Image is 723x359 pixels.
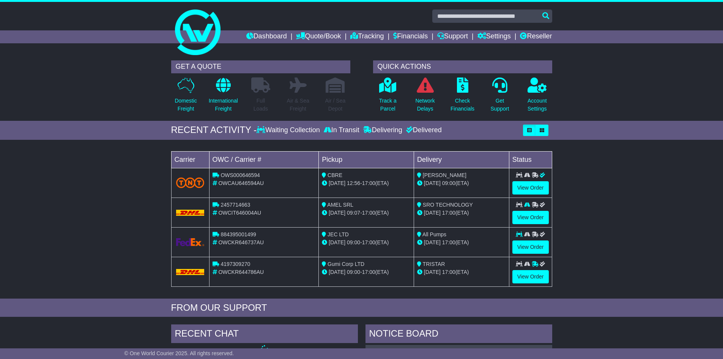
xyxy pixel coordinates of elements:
[171,324,358,345] div: RECENT CHAT
[322,239,411,247] div: - (ETA)
[442,180,455,186] span: 09:00
[221,202,250,208] span: 2457714663
[171,125,257,136] div: RECENT ACTIVITY -
[423,261,445,267] span: TRISTAR
[176,269,205,275] img: DHL.png
[347,269,360,275] span: 09:00
[322,179,411,187] div: - (ETA)
[218,239,264,245] span: OWCKR646737AU
[174,77,197,117] a: DomesticFreight
[450,77,475,117] a: CheckFinancials
[393,30,428,43] a: Financials
[251,97,270,113] p: Full Loads
[490,97,509,113] p: Get Support
[362,180,375,186] span: 17:00
[176,210,205,216] img: DHL.png
[423,202,473,208] span: SRO TECHNOLOGY
[208,77,238,117] a: InternationalFreight
[221,231,256,237] span: 884395001499
[361,126,404,134] div: Delivering
[490,77,509,117] a: GetSupport
[442,269,455,275] span: 17:00
[347,180,360,186] span: 12:56
[175,97,197,113] p: Domestic Freight
[477,30,511,43] a: Settings
[221,261,250,267] span: 4197309270
[327,202,353,208] span: AMEL SRL
[379,97,397,113] p: Track a Parcel
[322,268,411,276] div: - (ETA)
[246,30,287,43] a: Dashboard
[404,126,442,134] div: Delivered
[322,126,361,134] div: In Transit
[423,172,466,178] span: [PERSON_NAME]
[512,211,549,224] a: View Order
[171,151,209,168] td: Carrier
[322,209,411,217] div: - (ETA)
[171,302,552,313] div: FROM OUR SUPPORT
[209,151,319,168] td: OWC / Carrier #
[328,231,349,237] span: JEC LTD
[350,30,384,43] a: Tracking
[373,60,552,73] div: QUICK ACTIONS
[442,210,455,216] span: 17:00
[417,179,506,187] div: (ETA)
[450,97,474,113] p: Check Financials
[171,60,350,73] div: GET A QUOTE
[325,97,346,113] p: Air / Sea Depot
[362,239,375,245] span: 17:00
[218,269,264,275] span: OWCKR644786AU
[414,151,509,168] td: Delivery
[257,126,321,134] div: Waiting Collection
[527,77,547,117] a: AccountSettings
[417,239,506,247] div: (ETA)
[296,30,341,43] a: Quote/Book
[218,180,264,186] span: OWCAU646594AU
[329,239,345,245] span: [DATE]
[512,240,549,254] a: View Order
[437,30,468,43] a: Support
[319,151,414,168] td: Pickup
[415,77,435,117] a: NetworkDelays
[520,30,552,43] a: Reseller
[328,172,342,178] span: CBRE
[512,181,549,195] a: View Order
[424,269,441,275] span: [DATE]
[362,269,375,275] span: 17:00
[424,180,441,186] span: [DATE]
[209,97,238,113] p: International Freight
[362,210,375,216] span: 17:00
[218,210,261,216] span: OWCIT646004AU
[221,172,260,178] span: OWS000646594
[347,239,360,245] span: 09:00
[365,324,552,345] div: NOTICE BOARD
[424,210,441,216] span: [DATE]
[329,180,345,186] span: [DATE]
[442,239,455,245] span: 17:00
[287,97,309,113] p: Air & Sea Freight
[512,270,549,283] a: View Order
[328,261,364,267] span: Gumi Corp LTD
[379,77,397,117] a: Track aParcel
[417,209,506,217] div: (ETA)
[417,268,506,276] div: (ETA)
[422,231,446,237] span: All Pumps
[424,239,441,245] span: [DATE]
[509,151,552,168] td: Status
[415,97,435,113] p: Network Delays
[329,210,345,216] span: [DATE]
[528,97,547,113] p: Account Settings
[176,238,205,246] img: GetCarrierServiceLogo
[329,269,345,275] span: [DATE]
[124,350,234,356] span: © One World Courier 2025. All rights reserved.
[176,177,205,188] img: TNT_Domestic.png
[347,210,360,216] span: 09:07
